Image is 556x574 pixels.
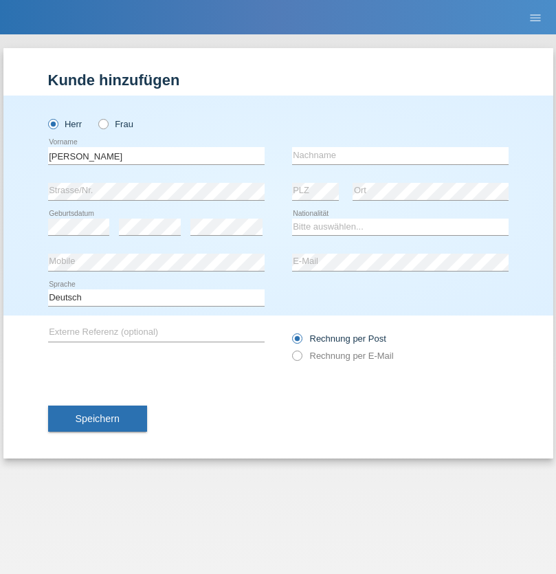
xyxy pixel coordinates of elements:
[98,119,133,129] label: Frau
[292,333,386,344] label: Rechnung per Post
[292,351,301,368] input: Rechnung per E-Mail
[48,406,147,432] button: Speichern
[76,413,120,424] span: Speichern
[522,13,549,21] a: menu
[48,119,57,128] input: Herr
[529,11,542,25] i: menu
[292,351,394,361] label: Rechnung per E-Mail
[48,71,509,89] h1: Kunde hinzufügen
[98,119,107,128] input: Frau
[292,333,301,351] input: Rechnung per Post
[48,119,82,129] label: Herr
